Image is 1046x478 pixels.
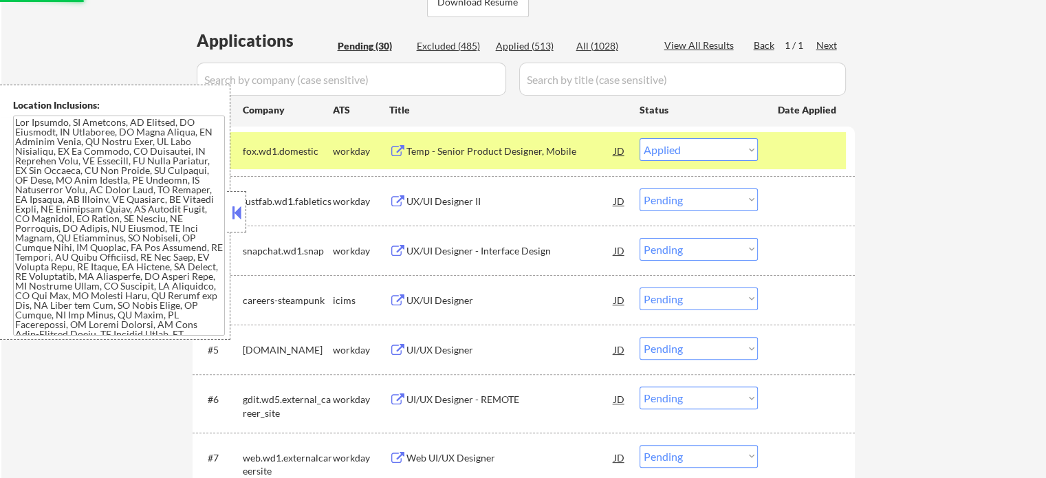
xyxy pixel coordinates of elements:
[576,39,645,53] div: All (1028)
[406,343,614,357] div: UI/UX Designer
[333,451,389,465] div: workday
[754,39,776,52] div: Back
[243,244,333,258] div: snapchat.wd1.snap
[243,294,333,307] div: careers-steampunk
[406,244,614,258] div: UX/UI Designer - Interface Design
[613,445,626,470] div: JD
[613,238,626,263] div: JD
[613,188,626,213] div: JD
[664,39,738,52] div: View All Results
[197,63,506,96] input: Search by company (case sensitive)
[406,144,614,158] div: Temp - Senior Product Designer, Mobile
[640,97,758,122] div: Status
[519,63,846,96] input: Search by title (case sensitive)
[243,103,333,117] div: Company
[333,393,389,406] div: workday
[613,287,626,312] div: JD
[613,138,626,163] div: JD
[208,343,232,357] div: #5
[243,144,333,158] div: fox.wd1.domestic
[406,294,614,307] div: UX/UI Designer
[406,195,614,208] div: UX/UI Designer II
[333,294,389,307] div: icims
[417,39,486,53] div: Excluded (485)
[496,39,565,53] div: Applied (513)
[333,103,389,117] div: ATS
[816,39,838,52] div: Next
[243,195,333,208] div: justfab.wd1.fabletics
[243,393,333,420] div: gdit.wd5.external_career_site
[333,343,389,357] div: workday
[406,393,614,406] div: UI/UX Designer - REMOTE
[13,98,225,112] div: Location Inclusions:
[389,103,626,117] div: Title
[406,451,614,465] div: Web UI/UX Designer
[333,244,389,258] div: workday
[333,144,389,158] div: workday
[778,103,838,117] div: Date Applied
[208,393,232,406] div: #6
[333,195,389,208] div: workday
[197,32,333,49] div: Applications
[613,337,626,362] div: JD
[785,39,816,52] div: 1 / 1
[613,387,626,411] div: JD
[243,451,333,478] div: web.wd1.externalcareersite
[243,343,333,357] div: [DOMAIN_NAME]
[338,39,406,53] div: Pending (30)
[208,451,232,465] div: #7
